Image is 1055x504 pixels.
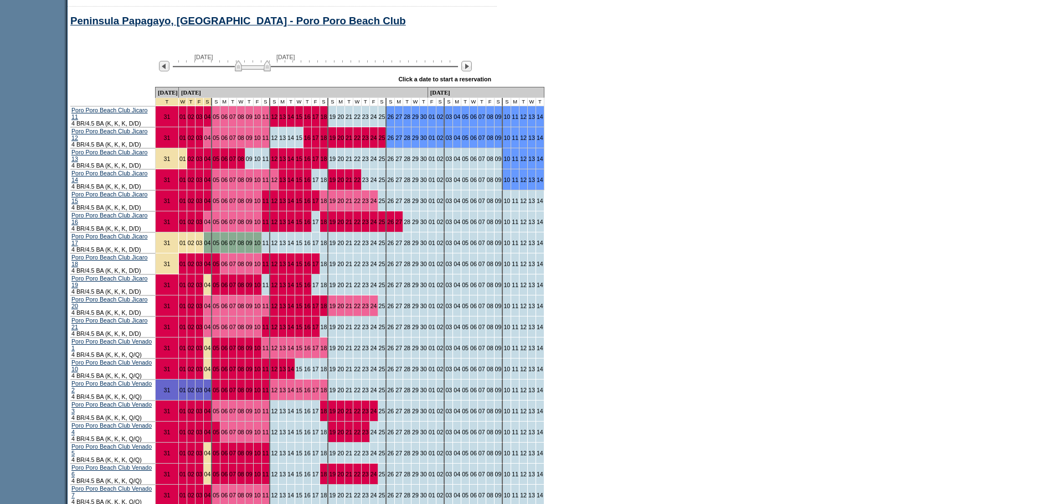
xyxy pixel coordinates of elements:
a: 23 [362,176,369,183]
a: 09 [495,134,502,141]
a: 10 [503,176,510,183]
a: 30 [420,134,427,141]
a: 11 [263,240,269,246]
a: 05 [213,219,219,225]
a: 16 [304,240,311,246]
a: 16 [304,198,311,204]
a: 18 [321,134,327,141]
a: 06 [470,198,477,204]
a: 14 [537,219,543,225]
a: 14 [537,113,543,120]
a: 08 [238,219,244,225]
a: 21 [346,176,352,183]
a: 24 [370,176,377,183]
a: 07 [478,176,485,183]
a: 08 [487,113,493,120]
a: 17 [312,134,319,141]
a: 09 [495,198,502,204]
a: 05 [462,113,469,120]
a: 12 [271,240,277,246]
a: 20 [337,176,344,183]
a: 03 [445,176,452,183]
a: 06 [221,219,228,225]
a: 15 [296,113,302,120]
a: 25 [379,113,385,120]
a: 07 [229,176,236,183]
a: 15 [296,134,302,141]
a: 10 [254,219,261,225]
a: 14 [287,240,294,246]
a: 03 [445,113,452,120]
a: 04 [454,155,460,162]
a: 21 [346,155,352,162]
a: 11 [512,176,518,183]
a: 14 [287,155,294,162]
a: 08 [487,219,493,225]
a: 29 [412,155,419,162]
a: 19 [329,240,336,246]
a: 10 [254,113,261,120]
a: 24 [370,219,377,225]
a: 06 [221,134,228,141]
a: 08 [238,240,244,246]
a: 26 [387,134,394,141]
a: 11 [512,219,518,225]
a: 07 [229,240,236,246]
a: 26 [387,155,394,162]
a: Poro Poro Beach Club Jicaro 13 [71,149,147,162]
a: 27 [395,134,402,141]
a: 29 [412,219,419,225]
a: 01 [429,176,435,183]
a: 01 [179,219,186,225]
a: 07 [229,219,236,225]
a: 31 [164,155,171,162]
a: 09 [246,155,253,162]
a: 04 [204,176,211,183]
a: 18 [321,240,327,246]
a: 22 [354,113,361,120]
a: 16 [304,219,311,225]
a: 05 [462,134,469,141]
a: 01 [179,113,186,120]
img: Previous [159,61,169,71]
a: 25 [379,219,385,225]
a: 22 [354,176,361,183]
a: 06 [470,176,477,183]
a: 31 [164,198,171,204]
a: Poro Poro Beach Club Jicaro 16 [71,212,147,225]
a: 06 [470,219,477,225]
a: 14 [287,113,294,120]
a: 02 [188,134,194,141]
a: 01 [179,155,186,162]
a: 08 [238,113,244,120]
a: 19 [329,113,336,120]
a: 26 [387,198,394,204]
a: 13 [279,219,286,225]
a: 22 [354,219,361,225]
a: Peninsula Papagayo, [GEOGRAPHIC_DATA] - Poro Poro Beach Club [70,15,406,27]
a: 06 [221,113,228,120]
a: 22 [354,155,361,162]
a: 07 [229,113,236,120]
a: 10 [254,155,261,162]
a: 27 [395,198,402,204]
a: 12 [520,219,527,225]
a: 29 [412,176,419,183]
a: 18 [321,155,327,162]
a: 04 [454,176,460,183]
a: 24 [370,134,377,141]
a: 15 [296,176,302,183]
a: 28 [404,134,410,141]
a: 21 [346,198,352,204]
a: 14 [287,198,294,204]
a: 27 [395,113,402,120]
a: 05 [462,198,469,204]
a: 04 [454,113,460,120]
a: 06 [221,155,228,162]
a: 27 [395,176,402,183]
a: 27 [395,155,402,162]
a: 09 [495,113,502,120]
a: 05 [213,240,219,246]
a: 17 [312,113,319,120]
a: 02 [188,219,194,225]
